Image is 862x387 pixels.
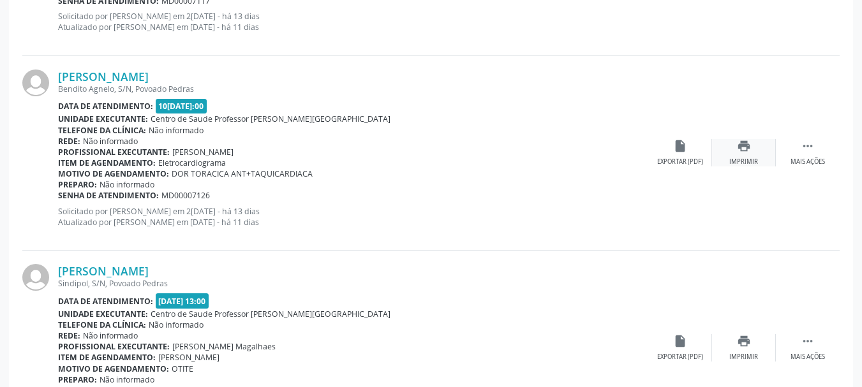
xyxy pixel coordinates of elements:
a: [PERSON_NAME] [58,69,149,84]
p: Solicitado por [PERSON_NAME] em 2[DATE] - há 13 dias Atualizado por [PERSON_NAME] em [DATE] - há ... [58,11,648,33]
b: Motivo de agendamento: [58,363,169,374]
b: Telefone da clínica: [58,125,146,136]
b: Unidade executante: [58,113,148,124]
span: Não informado [149,125,204,136]
span: Não informado [83,330,138,341]
b: Rede: [58,136,80,147]
span: DOR TORACICA ANT+TAQUICARDIACA [172,168,313,179]
b: Preparo: [58,179,97,190]
span: Não informado [83,136,138,147]
b: Senha de atendimento: [58,190,159,201]
b: Item de agendamento: [58,352,156,363]
span: [PERSON_NAME] [158,352,219,363]
div: Sindipol, S/N, Povoado Pedras [58,278,648,289]
b: Motivo de agendamento: [58,168,169,179]
span: MD00007126 [161,190,210,201]
p: Solicitado por [PERSON_NAME] em 2[DATE] - há 13 dias Atualizado por [PERSON_NAME] em [DATE] - há ... [58,206,648,228]
i: insert_drive_file [673,334,687,348]
span: Centro de Saude Professor [PERSON_NAME][GEOGRAPHIC_DATA] [151,113,390,124]
span: Centro de Saude Professor [PERSON_NAME][GEOGRAPHIC_DATA] [151,309,390,319]
img: img [22,69,49,96]
div: Mais ações [791,353,825,361]
span: Não informado [100,179,154,190]
div: Mais ações [791,157,825,166]
span: 10[DATE]:00 [156,99,207,113]
b: Profissional executante: [58,147,170,157]
span: Eletrocardiograma [158,157,226,168]
div: Imprimir [729,353,758,361]
b: Telefone da clínica: [58,319,146,330]
div: Exportar (PDF) [657,157,703,166]
b: Data de atendimento: [58,101,153,112]
b: Profissional executante: [58,341,170,352]
span: [PERSON_NAME] [172,147,234,157]
b: Unidade executante: [58,309,148,319]
span: Não informado [100,374,154,385]
span: [PERSON_NAME] Magalhaes [172,341,276,352]
i:  [801,334,815,348]
i:  [801,139,815,153]
span: [DATE] 13:00 [156,293,209,308]
div: Bendito Agnelo, S/N, Povoado Pedras [58,84,648,94]
i: print [737,139,751,153]
b: Item de agendamento: [58,157,156,168]
div: Exportar (PDF) [657,353,703,361]
b: Rede: [58,330,80,341]
img: img [22,264,49,291]
b: Data de atendimento: [58,296,153,307]
i: print [737,334,751,348]
div: Imprimir [729,157,758,166]
a: [PERSON_NAME] [58,264,149,278]
i: insert_drive_file [673,139,687,153]
span: Não informado [149,319,204,330]
b: Preparo: [58,374,97,385]
span: OTITE [172,363,193,374]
